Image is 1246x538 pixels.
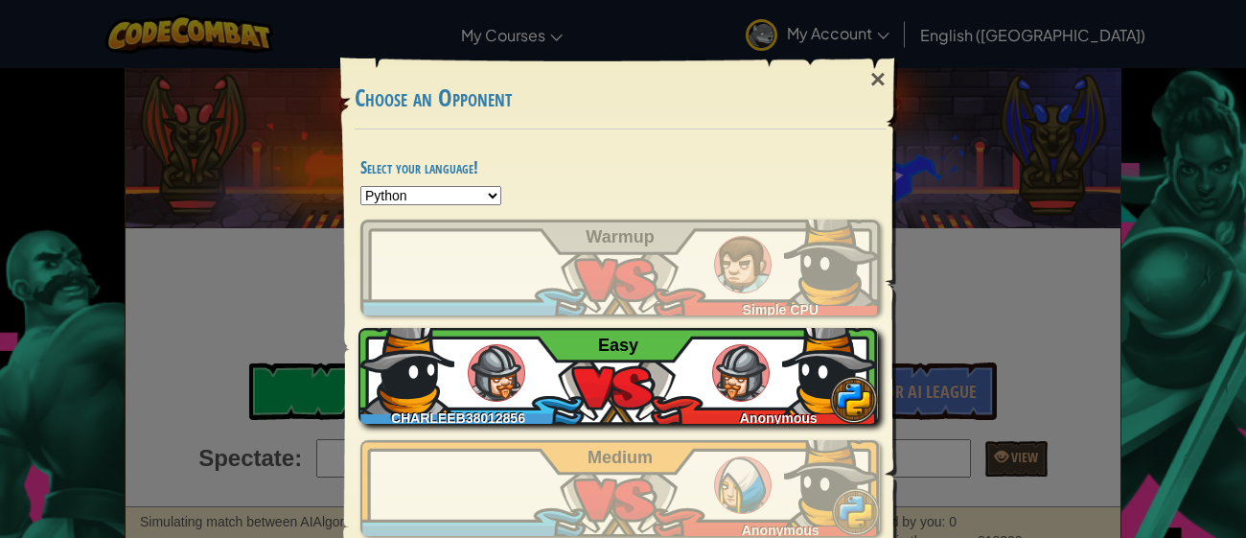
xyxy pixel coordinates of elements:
[784,210,880,306] img: EHwRAAAAAAZJREFUAwBWjRJoinQqegAAAABJRU5ErkJggg==
[468,344,525,402] img: humans_ladder_easy.png
[586,227,654,246] span: Warmup
[782,318,878,414] img: EHwRAAAAAAZJREFUAwBWjRJoinQqegAAAABJRU5ErkJggg==
[598,336,638,355] span: Easy
[742,523,819,538] span: Anonymous
[355,85,886,111] h3: Choose an Opponent
[743,302,819,317] span: Simple CPU
[360,158,880,176] h4: Select your language!
[360,220,880,316] a: Simple CPU
[740,410,818,426] span: Anonymous
[712,344,770,402] img: humans_ladder_easy.png
[588,448,653,467] span: Medium
[360,440,880,536] a: Anonymous
[360,328,880,424] a: CHARLEEB38012856Anonymous
[714,236,772,293] img: humans_ladder_tutorial.png
[856,52,900,107] div: ×
[714,456,772,514] img: humans_ladder_medium.png
[784,431,880,526] img: EHwRAAAAAAZJREFUAwBWjRJoinQqegAAAABJRU5ErkJggg==
[358,318,454,414] img: EHwRAAAAAAZJREFUAwBWjRJoinQqegAAAABJRU5ErkJggg==
[391,410,525,426] span: CHARLEEB38012856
